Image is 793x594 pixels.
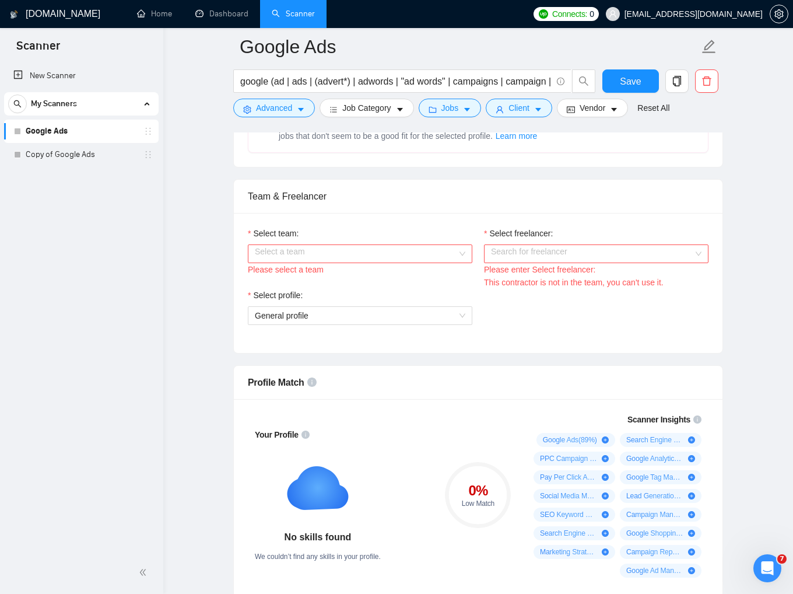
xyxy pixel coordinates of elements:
[491,245,693,263] input: Select freelancer:
[297,105,305,114] span: caret-down
[552,8,587,20] span: Connects:
[143,127,153,136] span: holder
[195,9,248,19] a: dashboardDashboard
[26,120,136,143] a: Google Ads
[253,289,303,302] span: Select profile:
[540,529,597,538] span: Search Engine Optimization ( 13 %)
[248,180,708,213] div: Team & Freelancer
[666,76,688,86] span: copy
[770,5,788,23] button: setting
[688,474,695,481] span: plus-circle
[602,530,609,537] span: plus-circle
[285,532,352,542] strong: No skills found
[8,95,27,113] button: search
[255,553,381,561] span: We couldn’t find any skills in your profile.
[301,431,310,439] span: info-circle
[777,554,787,564] span: 7
[419,99,482,117] button: folderJobscaret-down
[396,105,404,114] span: caret-down
[602,436,609,443] span: plus-circle
[626,454,683,463] span: Google Analytics ( 54 %)
[4,92,159,166] li: My Scanners
[626,529,683,538] span: Google Shopping ( 11 %)
[31,92,77,116] span: My Scanners
[602,511,609,518] span: plus-circle
[243,105,251,114] span: setting
[602,492,609,499] span: plus-circle
[255,311,308,320] span: General profile
[580,102,605,114] span: Vendor
[540,473,597,482] span: Pay Per Click Advertising ( 54 %)
[539,9,548,19] img: upwork-logo.png
[540,510,597,519] span: SEO Keyword Research ( 15 %)
[626,566,683,575] span: Google Ad Manager ( 9 %)
[688,548,695,555] span: plus-circle
[441,102,459,114] span: Jobs
[495,129,538,143] button: Laziza AI NEWExtends Sardor AI by learning from your feedback and automatically qualifying jobs. ...
[248,227,299,240] label: Select team:
[429,105,437,114] span: folder
[484,276,708,289] div: This contractor is not in the team, you can't use it.
[626,491,683,501] span: Lead Generation ( 17 %)
[307,378,317,387] span: info-circle
[10,5,18,24] img: logo
[233,99,315,117] button: settingAdvancedcaret-down
[602,69,659,93] button: Save
[626,435,683,445] span: Search Engine Marketing ( 70 %)
[139,567,150,578] span: double-left
[602,455,609,462] span: plus-circle
[557,78,564,85] span: info-circle
[701,39,717,54] span: edit
[620,74,641,89] span: Save
[626,510,683,519] span: Campaign Management ( 14 %)
[240,74,552,89] input: Search Freelance Jobs...
[342,102,391,114] span: Job Category
[329,105,338,114] span: bars
[272,9,315,19] a: searchScanner
[770,9,788,19] a: setting
[557,99,628,117] button: idcardVendorcaret-down
[626,547,683,557] span: Campaign Reporting ( 9 %)
[255,430,299,439] span: Your Profile
[13,64,149,88] a: New Scanner
[688,436,695,443] span: plus-circle
[7,37,69,62] span: Scanner
[496,130,538,142] span: Learn more
[688,455,695,462] span: plus-circle
[534,105,542,114] span: caret-down
[688,511,695,518] span: plus-circle
[26,143,136,166] a: Copy of Google Ads
[753,554,781,582] iframe: Intercom live chat
[540,491,597,501] span: Social Media Marketing ( 19 %)
[665,69,689,93] button: copy
[540,547,597,557] span: Marketing Strategy ( 11 %)
[248,378,304,387] span: Profile Match
[137,9,172,19] a: homeHome
[508,102,529,114] span: Client
[496,105,504,114] span: user
[256,102,292,114] span: Advanced
[590,8,594,20] span: 0
[445,484,511,498] div: 0 %
[486,99,552,117] button: userClientcaret-down
[463,105,471,114] span: caret-down
[695,69,718,93] button: delete
[573,76,595,86] span: search
[4,64,159,88] li: New Scanner
[543,435,597,445] span: Google Ads ( 89 %)
[688,492,695,499] span: plus-circle
[143,150,153,159] span: holder
[610,105,618,114] span: caret-down
[693,415,701,424] span: info-circle
[484,263,708,276] div: Please enter Select freelancer:
[320,99,413,117] button: barsJob Categorycaret-down
[688,567,695,574] span: plus-circle
[9,100,26,108] span: search
[279,107,562,141] span: Extends Sardor AI by learning from your feedback and automatically qualifying jobs. The expected ...
[572,69,595,93] button: search
[688,530,695,537] span: plus-circle
[609,10,617,18] span: user
[637,102,669,114] a: Reset All
[445,500,511,507] div: Low Match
